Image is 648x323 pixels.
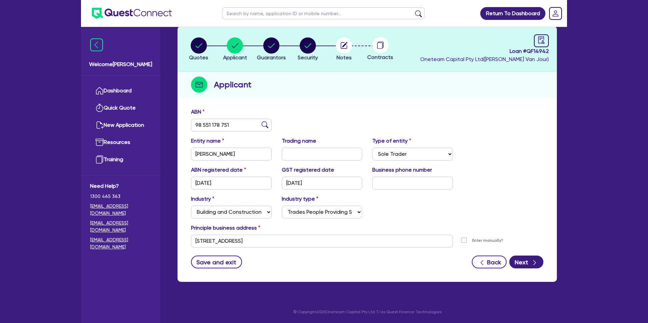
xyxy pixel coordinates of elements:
img: icon-menu-close [90,38,103,51]
button: Security [297,37,318,62]
button: Back [472,256,507,268]
span: Welcome [PERSON_NAME] [89,60,152,68]
a: Training [90,151,151,168]
span: Need Help? [90,182,151,190]
p: © Copyright 2025 Oneteam Capital Pty Ltd T/as Quest Finance Technologies [173,309,562,315]
img: resources [96,138,104,146]
label: ABN [191,108,205,116]
a: New Application [90,117,151,134]
span: Applicant [223,54,247,61]
label: Entity name [191,137,224,145]
img: quick-quote [96,104,104,112]
button: Applicant [223,37,247,62]
input: DD / MM / YYYY [282,177,362,189]
span: Guarantors [257,54,286,61]
input: DD / MM / YYYY [191,177,272,189]
span: Quotes [189,54,208,61]
label: Enter manually? [472,237,503,244]
a: Quick Quote [90,99,151,117]
label: Trading name [282,137,316,145]
h2: Applicant [214,79,251,91]
span: Notes [336,54,352,61]
button: Save and exit [191,256,242,268]
label: Principle business address [191,224,260,232]
a: [EMAIL_ADDRESS][DOMAIN_NAME] [90,219,151,234]
img: abn-lookup icon [262,121,268,128]
a: Return To Dashboard [480,7,545,20]
label: Industry [191,195,214,203]
button: Guarantors [256,37,286,62]
label: Type of entity [372,137,411,145]
label: Business phone number [372,166,432,174]
a: [EMAIL_ADDRESS][DOMAIN_NAME] [90,203,151,217]
input: Search by name, application ID or mobile number... [222,7,425,19]
a: Dashboard [90,82,151,99]
label: ABN registered date [191,166,246,174]
span: Contracts [367,54,393,60]
img: training [96,155,104,164]
span: 1300 465 363 [90,193,151,200]
span: Loan # QF14942 [420,47,549,55]
span: audit [538,36,545,44]
a: Resources [90,134,151,151]
a: audit [534,34,549,47]
a: Dropdown toggle [547,5,564,22]
img: new-application [96,121,104,129]
label: Industry type [282,195,318,203]
button: Quotes [189,37,209,62]
span: Oneteam Capital Pty Ltd ( [PERSON_NAME] Van Jour ) [420,56,549,62]
button: Notes [335,37,352,62]
img: quest-connect-logo-blue [92,8,172,19]
img: step-icon [191,77,207,93]
a: [EMAIL_ADDRESS][DOMAIN_NAME] [90,236,151,251]
label: GST registered date [282,166,334,174]
span: Security [298,54,318,61]
button: Next [509,256,543,268]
